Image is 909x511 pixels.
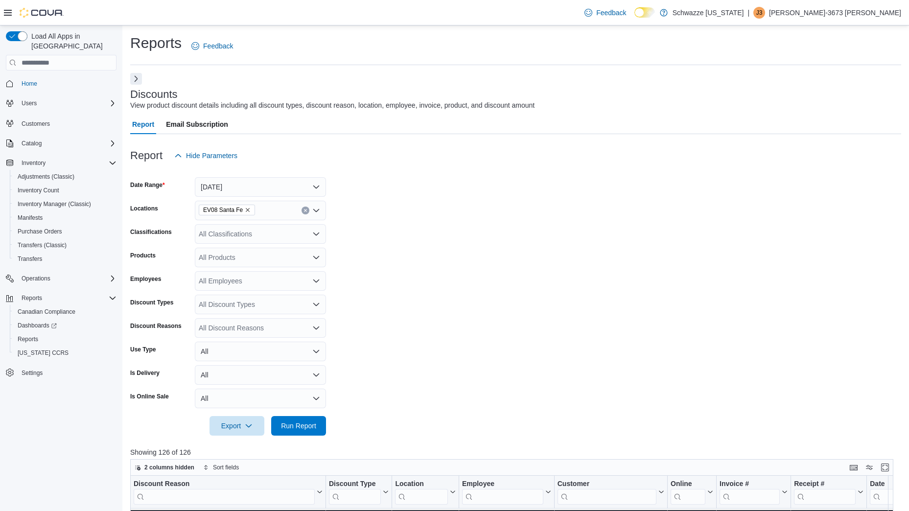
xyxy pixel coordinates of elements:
button: Clear input [302,207,309,214]
div: Customer [558,480,656,489]
span: Inventory Count [14,185,117,196]
span: Manifests [14,212,117,224]
button: All [195,365,326,385]
span: Transfers (Classic) [18,241,67,249]
label: Is Delivery [130,369,160,377]
button: Next [130,73,142,85]
div: Online [671,480,705,489]
span: [US_STATE] CCRS [18,349,69,357]
button: Open list of options [312,301,320,308]
button: Discount Type [329,480,389,505]
button: Reports [10,332,120,346]
div: View product discount details including all discount types, discount reason, location, employee, ... [130,100,535,111]
button: Sort fields [199,462,243,473]
button: Hide Parameters [170,146,241,165]
span: Inventory Manager (Classic) [18,200,91,208]
span: Purchase Orders [14,226,117,237]
a: Dashboards [10,319,120,332]
button: Online [671,480,713,505]
span: Users [18,97,117,109]
button: 2 columns hidden [131,462,198,473]
a: Transfers [14,253,46,265]
span: Catalog [18,138,117,149]
label: Discount Types [130,299,173,306]
button: Customers [2,116,120,130]
button: Export [210,416,264,436]
a: Dashboards [14,320,61,331]
span: Home [18,77,117,90]
span: Feedback [596,8,626,18]
h3: Discounts [130,89,178,100]
a: [US_STATE] CCRS [14,347,72,359]
span: Reports [22,294,42,302]
button: Home [2,76,120,91]
label: Discount Reasons [130,322,182,330]
button: Receipt # [794,480,863,505]
a: Manifests [14,212,47,224]
a: Purchase Orders [14,226,66,237]
div: John-3673 Montoya [753,7,765,19]
button: Inventory Count [10,184,120,197]
a: Inventory Count [14,185,63,196]
span: EV08 Santa Fe [203,205,243,215]
span: Customers [18,117,117,129]
span: Reports [18,335,38,343]
span: Catalog [22,139,42,147]
div: Location [395,480,447,505]
label: Classifications [130,228,172,236]
a: Reports [14,333,42,345]
div: Employee [462,480,543,505]
button: Open list of options [312,324,320,332]
a: Feedback [581,3,630,23]
a: Canadian Compliance [14,306,79,318]
label: Use Type [130,346,156,353]
button: Run Report [271,416,326,436]
span: Sort fields [213,464,239,471]
span: Settings [22,369,43,377]
button: Enter fullscreen [879,462,891,473]
div: Online [671,480,705,505]
span: Operations [22,275,50,282]
span: Canadian Compliance [18,308,75,316]
span: 2 columns hidden [144,464,194,471]
h3: Report [130,150,163,162]
span: Washington CCRS [14,347,117,359]
button: Settings [2,366,120,380]
button: All [195,389,326,408]
button: Customer [558,480,664,505]
button: Purchase Orders [10,225,120,238]
nav: Complex example [6,72,117,405]
span: Users [22,99,37,107]
button: All [195,342,326,361]
span: Email Subscription [166,115,228,134]
button: Catalog [18,138,46,149]
label: Is Online Sale [130,393,169,400]
span: Dashboards [14,320,117,331]
span: Reports [14,333,117,345]
span: Transfers [18,255,42,263]
button: Employee [462,480,551,505]
button: Operations [18,273,54,284]
div: Receipt # URL [794,480,856,505]
button: Users [2,96,120,110]
span: EV08 Santa Fe [199,205,255,215]
label: Employees [130,275,161,283]
span: Transfers (Classic) [14,239,117,251]
button: Open list of options [312,230,320,238]
div: Discount Type [329,480,381,505]
p: Showing 126 of 126 [130,447,901,457]
button: Invoice # [720,480,788,505]
span: Customers [22,120,50,128]
button: [US_STATE] CCRS [10,346,120,360]
button: Catalog [2,137,120,150]
button: Inventory [2,156,120,170]
button: Transfers [10,252,120,266]
span: Run Report [281,421,316,431]
button: Inventory [18,157,49,169]
button: Canadian Compliance [10,305,120,319]
span: Adjustments (Classic) [18,173,74,181]
button: Operations [2,272,120,285]
button: Reports [2,291,120,305]
div: Discount Reason [134,480,315,489]
span: Feedback [203,41,233,51]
